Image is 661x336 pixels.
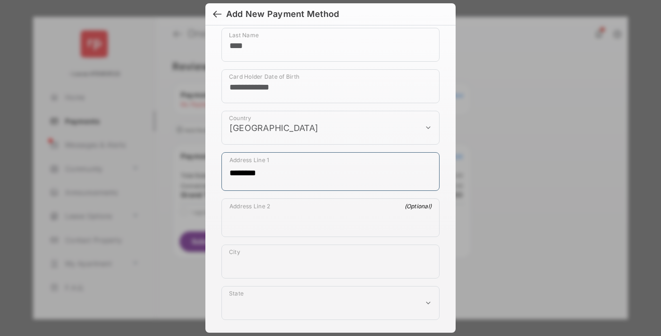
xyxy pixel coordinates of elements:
div: Add New Payment Method [226,9,339,19]
div: payment_method_screening[postal_addresses][administrativeArea] [221,286,440,320]
div: payment_method_screening[postal_addresses][country] [221,111,440,145]
div: payment_method_screening[postal_addresses][addressLine1] [221,152,440,191]
div: payment_method_screening[postal_addresses][locality] [221,245,440,279]
div: payment_method_screening[postal_addresses][addressLine2] [221,198,440,237]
